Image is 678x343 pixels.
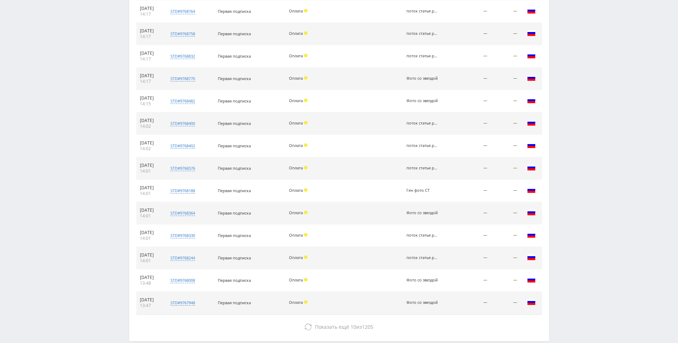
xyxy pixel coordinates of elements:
span: Оплата [289,53,303,58]
div: std#9768770 [170,76,195,81]
span: Первая подписка [218,233,251,238]
div: 14:02 [140,123,161,129]
span: Первая подписка [218,188,251,193]
span: Первая подписка [218,121,251,126]
div: std#9768376 [170,165,195,171]
td: — [454,135,491,157]
span: Первая подписка [218,76,251,81]
td: — [454,157,491,180]
div: [DATE] [140,140,161,146]
td: — [454,90,491,112]
span: Первая подписка [218,143,251,148]
td: — [491,45,520,68]
div: поток статья рерайт [406,143,438,148]
td: — [491,202,520,225]
img: rus.png [527,208,536,217]
td: — [491,68,520,90]
img: rus.png [527,96,536,105]
span: 10 [351,323,356,330]
div: std#9768832 [170,53,195,59]
span: Оплата [289,98,303,103]
img: rus.png [527,51,536,60]
span: Холд [304,233,308,237]
div: [DATE] [140,275,161,280]
img: rus.png [527,231,536,239]
div: std#9767948 [170,300,195,306]
div: 13:48 [140,280,161,286]
div: 14:17 [140,56,161,62]
td: — [454,180,491,202]
td: — [454,45,491,68]
td: — [491,0,520,23]
div: std#9768330 [170,233,195,238]
div: std#9768482 [170,98,195,104]
div: [DATE] [140,185,161,191]
div: std#9768402 [170,143,195,149]
div: поток статья рерайт [406,233,438,238]
div: [DATE] [140,51,161,56]
div: Фото со звездой [406,76,438,81]
td: — [491,247,520,269]
span: Холд [304,188,308,192]
div: Фото со звездой [406,99,438,103]
img: rus.png [527,253,536,262]
div: [DATE] [140,207,161,213]
div: std#9768400 [170,121,195,126]
div: [DATE] [140,73,161,79]
div: 14:17 [140,34,161,39]
td: — [454,202,491,225]
span: Первая подписка [218,53,251,59]
div: Ген фото СТ [406,188,438,193]
span: Оплата [289,210,303,215]
td: — [491,135,520,157]
td: — [491,90,520,112]
img: rus.png [527,74,536,82]
div: 14:01 [140,191,161,196]
span: Первая подписка [218,31,251,36]
div: 14:15 [140,101,161,107]
span: Холд [304,76,308,80]
span: Оплата [289,188,303,193]
span: из [315,323,373,330]
span: Первая подписка [218,9,251,14]
div: Фото со звездой [406,278,438,283]
div: Фото со звездой [406,211,438,215]
td: — [454,23,491,45]
img: rus.png [527,118,536,127]
td: — [491,269,520,292]
div: 14:17 [140,11,161,17]
div: 14:17 [140,79,161,84]
div: std#9768244 [170,255,195,261]
div: [DATE] [140,252,161,258]
div: поток статья рерайт [406,166,438,170]
div: [DATE] [140,6,161,11]
td: — [491,23,520,45]
span: Оплата [289,300,303,305]
span: Холд [304,121,308,125]
div: std#9768188 [170,188,195,194]
span: Первая подписка [218,98,251,104]
span: Холд [304,211,308,214]
div: Фото со звездой [406,300,438,305]
img: rus.png [527,186,536,194]
td: — [454,225,491,247]
div: [DATE] [140,230,161,236]
td: — [454,269,491,292]
span: Холд [304,31,308,35]
td: — [491,112,520,135]
div: 14:01 [140,236,161,241]
td: — [454,112,491,135]
td: — [491,292,520,314]
div: [DATE] [140,95,161,101]
div: поток статья рерайт [406,255,438,260]
span: Оплата [289,255,303,260]
div: 13:47 [140,303,161,308]
img: rus.png [527,29,536,37]
div: поток статья рерайт [406,9,438,14]
div: std#9768008 [170,278,195,283]
span: Оплата [289,31,303,36]
div: std#9768758 [170,31,195,37]
img: rus.png [527,141,536,149]
span: Первая подписка [218,255,251,260]
img: rus.png [527,163,536,172]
